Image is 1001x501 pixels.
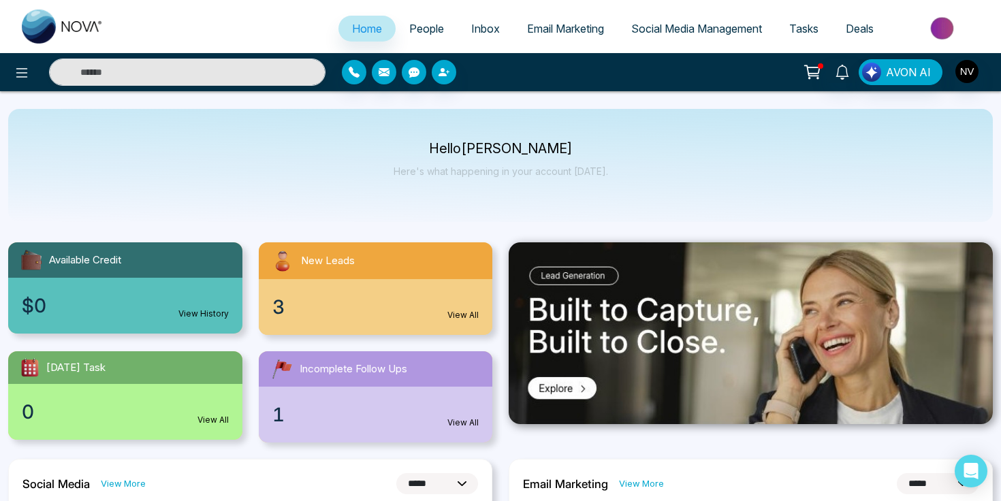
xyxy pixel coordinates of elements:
[270,357,294,381] img: followUps.svg
[513,16,618,42] a: Email Marketing
[447,417,479,429] a: View All
[197,414,229,426] a: View All
[955,60,979,83] img: User Avatar
[846,22,874,35] span: Deals
[789,22,819,35] span: Tasks
[19,248,44,272] img: availableCredit.svg
[22,10,104,44] img: Nova CRM Logo
[862,63,881,82] img: Lead Flow
[859,59,942,85] button: AVON AI
[619,477,664,490] a: View More
[832,16,887,42] a: Deals
[19,357,41,378] img: todayTask.svg
[471,22,500,35] span: Inbox
[631,22,762,35] span: Social Media Management
[509,242,993,424] img: .
[409,22,444,35] span: People
[886,64,931,80] span: AVON AI
[46,360,106,376] span: [DATE] Task
[22,398,34,426] span: 0
[22,477,90,491] h2: Social Media
[178,308,229,320] a: View History
[272,400,285,429] span: 1
[49,253,121,268] span: Available Credit
[458,16,513,42] a: Inbox
[776,16,832,42] a: Tasks
[523,477,608,491] h2: Email Marketing
[394,165,608,177] p: Here's what happening in your account [DATE].
[270,248,296,274] img: newLeads.svg
[338,16,396,42] a: Home
[894,13,993,44] img: Market-place.gif
[22,291,46,320] span: $0
[396,16,458,42] a: People
[301,253,355,269] span: New Leads
[251,242,501,335] a: New Leads3View All
[527,22,604,35] span: Email Marketing
[101,477,146,490] a: View More
[447,309,479,321] a: View All
[618,16,776,42] a: Social Media Management
[251,351,501,442] a: Incomplete Follow Ups1View All
[352,22,382,35] span: Home
[300,361,407,377] span: Incomplete Follow Ups
[272,293,285,321] span: 3
[955,455,987,487] div: Open Intercom Messenger
[394,143,608,155] p: Hello [PERSON_NAME]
